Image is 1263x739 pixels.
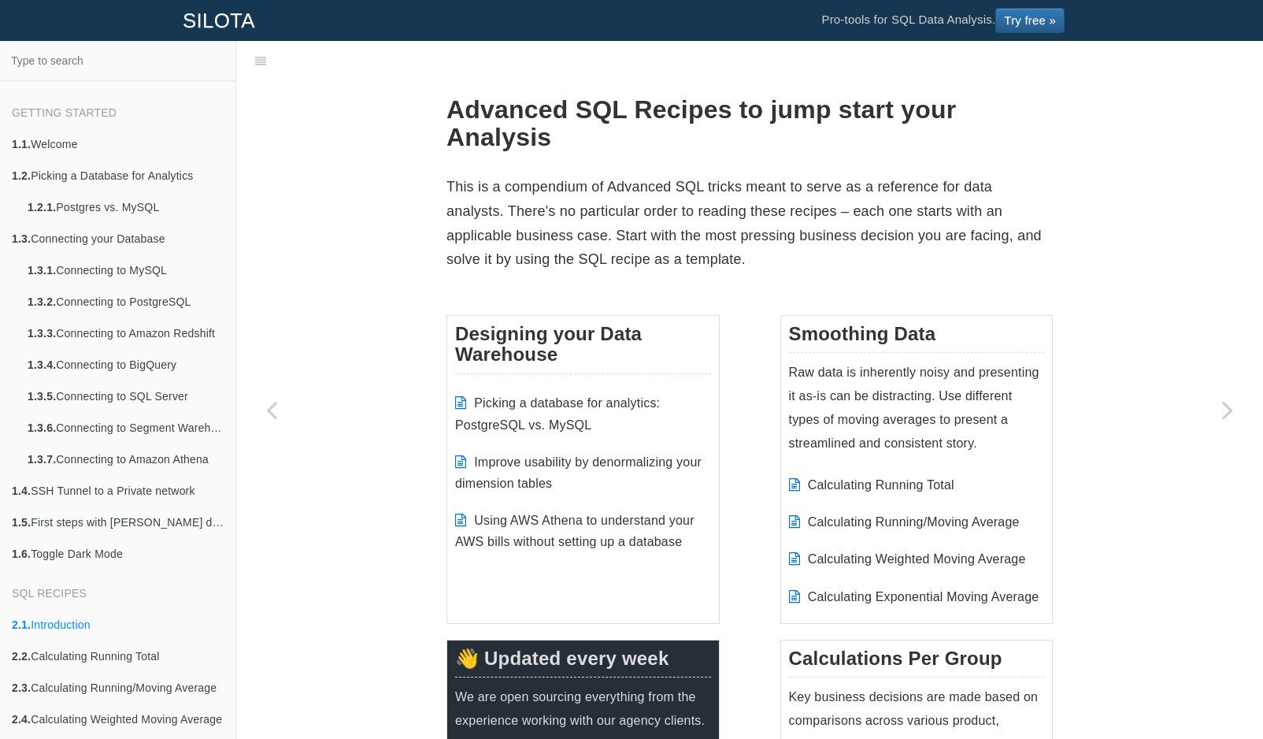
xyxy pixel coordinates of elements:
[12,548,31,560] b: 1.6.
[16,318,235,349] a: 1.3.3.Connecting to Amazon Redshift
[808,552,1026,566] a: Calculating Weighted Moving Average
[16,381,235,412] a: 1.3.5.Connecting to SQL Server
[808,515,1020,529] a: Calculating Running/Moving Average
[16,286,235,318] a: 1.3.2.Connecting to PostgreSQL
[12,232,31,245] b: 1.3.
[28,453,56,466] b: 1.3.7.
[12,618,31,631] b: 2.1.
[12,516,31,529] b: 1.5.
[28,295,56,308] b: 1.3.2.
[808,478,954,492] a: Calculating Running Total
[789,361,1045,455] p: Raw data is inherently noisy and presenting it as-is can be distracting. Use different types of m...
[808,590,1039,603] a: Calculating Exponential Moving Average
[12,713,31,726] b: 2.4.
[16,191,235,223] a: 1.2.1.Postgres vs. MySQL
[28,421,56,434] b: 1.3.6.
[455,396,660,431] a: Picking a database for analytics: PostgreSQL vs. MySQL
[16,254,235,286] a: 1.3.1.Connecting to MySQL
[12,485,31,497] b: 1.4.
[171,1,267,40] a: SILOTA
[995,8,1065,33] a: Try free »
[446,96,1053,151] h1: Advanced SQL Recipes to jump start your Analysis
[28,201,56,214] b: 1.2.1.
[789,324,1045,353] h3: Smoothing Data
[12,138,31,150] b: 1.1.
[455,455,702,490] a: Improve usability by denormalizing your dimension tables
[12,169,31,182] b: 1.2.
[5,46,231,76] input: Type to search
[28,327,56,340] b: 1.3.3.
[12,681,31,694] b: 2.3.
[455,648,711,678] h3: 👋 Updated every week
[455,514,694,548] a: Using AWS Athena to understand your AWS bills without setting up a database
[446,175,1053,271] p: This is a compendium of Advanced SQL tricks meant to serve as a reference for data analysts. Ther...
[1192,80,1263,739] a: Next page: Calculating Running Total
[236,80,307,739] a: Previous page: Toggle Dark Mode
[455,324,711,374] h3: Designing your Data Warehouse
[16,412,235,444] a: 1.3.6.Connecting to Segment Warehouse
[806,1,1080,40] li: Pro-tools for SQL Data Analysis.
[789,648,1045,678] h3: Calculations Per Group
[12,650,31,663] b: 2.2.
[16,349,235,381] a: 1.3.4.Connecting to BigQuery
[28,264,56,277] b: 1.3.1.
[28,390,56,403] b: 1.3.5.
[28,358,56,371] b: 1.3.4.
[16,444,235,475] a: 1.3.7.Connecting to Amazon Athena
